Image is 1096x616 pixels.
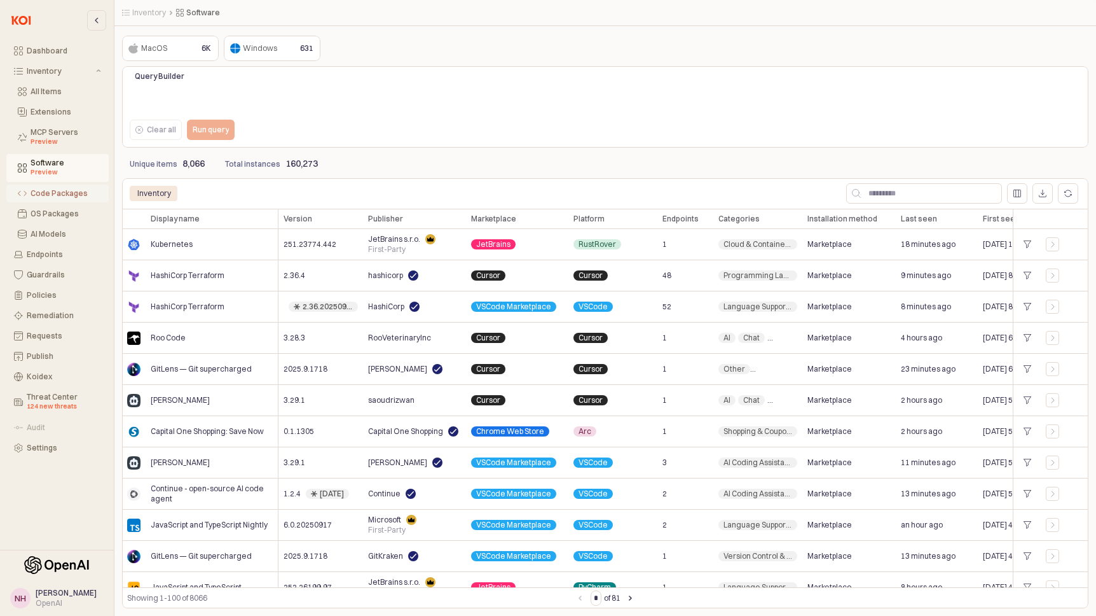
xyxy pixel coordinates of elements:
div: + [1018,454,1036,471]
span: 9 minutes ago [901,270,951,281]
span: First-Party [368,525,406,535]
span: Capital One Shopping: Save Now [151,426,264,437]
div: + [1018,486,1036,502]
p: Clear all [147,125,176,135]
span: [DATE] 4:48 AM [983,551,1036,561]
p: Total instances [225,158,280,170]
div: MacOS6K [122,36,219,61]
span: [PERSON_NAME] [368,458,427,468]
span: Display name [151,214,200,224]
span: Chat [743,333,760,343]
span: JavaScript and TypeScript Nightly [151,520,268,530]
span: 2 hours ago [901,426,942,437]
span: First-Party [368,244,406,255]
span: AI Coding Assistants [723,458,792,468]
div: Remediation [27,311,101,320]
button: Audit [6,419,109,437]
div: Audit [27,423,101,432]
iframe: QueryBuildingItay [130,92,1081,117]
span: 48 [662,270,671,281]
span: [DATE] 8:33 AM [983,270,1036,281]
span: AI [723,395,730,405]
p: Run query [193,125,229,135]
span: hashicorp [368,270,403,281]
button: Clear all [130,120,182,140]
span: VSCode Marketplace [476,520,551,530]
span: Marketplace [807,302,852,312]
span: VSCode [579,458,608,468]
span: [DATE] 6:29 AM [983,364,1036,374]
span: 8 minutes ago [901,302,951,312]
span: Other [723,364,745,374]
span: Programming Languages [772,333,841,343]
span: JetBrains [476,239,510,249]
span: 1.2.4 [284,489,301,499]
span: Cursor [579,395,603,405]
span: 3.29.1 [284,458,305,468]
div: AI Models [31,230,101,239]
p: 160,273 [285,157,318,171]
div: + [1018,548,1036,564]
div: Threat Center [27,393,101,412]
span: 251.23774.442 [284,239,336,249]
span: Categories [718,214,760,224]
span: PyCharm [579,582,611,592]
span: Marketplace [471,214,516,224]
div: Windows [243,42,277,55]
span: 2 hours ago [901,395,942,405]
div: OS Packages [31,209,101,218]
span: VSCode Marketplace [476,302,551,312]
span: Marketplace [807,551,852,561]
span: 3 [662,458,667,468]
button: Guardrails [6,266,109,284]
span: VSCode [579,302,608,312]
span: Marketplace [807,520,852,530]
p: Unique items [130,158,177,170]
span: RooVeterinaryInc [368,333,431,343]
span: 6.0.20250917 [284,520,332,530]
span: [DATE] 5:25 AM [983,458,1036,468]
span: HashiCorp Terraform [151,302,224,312]
span: JavaScript and TypeScript [151,582,242,592]
div: Endpoints [27,250,101,259]
span: 1 [662,551,667,561]
div: Preview [31,167,101,178]
div: Code Packages [31,189,101,198]
button: Remediation [6,307,109,325]
span: 1 [662,426,667,437]
span: Language Support & Tooling [723,302,792,312]
span: RustRover [579,239,616,249]
span: Arc [579,426,591,437]
span: [PERSON_NAME] [36,588,97,598]
button: Threat Center [6,388,109,416]
button: Policies [6,286,109,304]
span: Marketplace [807,458,852,468]
span: 13 minutes ago [901,489,956,499]
button: Inventory [6,62,109,80]
div: + [1018,361,1036,377]
span: 1 [662,395,667,405]
span: SCM Providers [758,364,810,374]
div: Table toolbar [122,587,1088,608]
span: 3.28.3 [284,333,305,343]
div: 124 new threats [27,402,101,412]
span: Roo Code [151,333,186,343]
span: Programming Languages [772,395,841,405]
div: + [1018,267,1036,284]
span: Kubernetes [151,239,193,249]
span: VSCode [579,551,608,561]
label: of 81 [604,592,620,605]
span: 1 [662,364,667,374]
span: 2 [662,520,667,530]
span: [DATE] 4:33 AM [983,582,1036,592]
span: VSCode Marketplace [476,458,551,468]
div: 2.36.2025091112 [303,302,353,312]
span: 52 [662,302,671,312]
span: Language Support & Tooling [723,582,792,592]
button: AI Models [6,225,109,243]
div: + [1018,236,1036,253]
span: VSCode Marketplace [476,551,551,561]
div: Windows631 [224,36,320,61]
button: Settings [6,439,109,457]
span: Cursor [579,364,603,374]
